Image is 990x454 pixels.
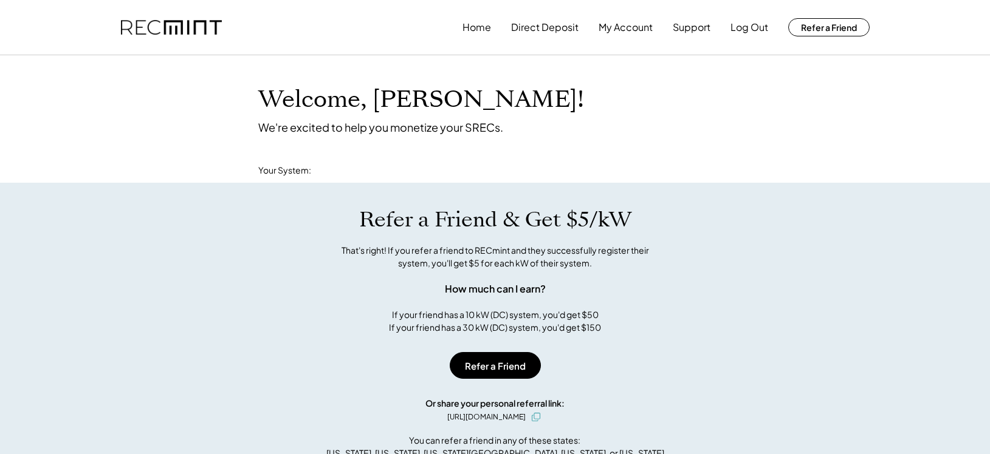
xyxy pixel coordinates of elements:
[529,410,543,424] button: click to copy
[450,352,541,379] button: Refer a Friend
[447,412,526,422] div: [URL][DOMAIN_NAME]
[121,20,222,35] img: recmint-logotype%403x.png
[511,15,579,39] button: Direct Deposit
[730,15,768,39] button: Log Out
[673,15,710,39] button: Support
[359,207,631,232] h1: Refer a Friend & Get $5/kW
[445,282,546,296] div: How much can I earn?
[258,164,311,177] div: Your System:
[328,244,662,269] div: That's right! If you refer a friend to RECmint and they successfully register their system, you'l...
[599,15,653,39] button: My Account
[389,308,601,334] div: If your friend has a 10 kW (DC) system, you'd get $50 If your friend has a 30 kW (DC) system, you...
[462,15,491,39] button: Home
[258,120,503,134] div: We're excited to help you monetize your SRECs.
[258,86,584,114] h1: Welcome, [PERSON_NAME]!
[788,18,870,36] button: Refer a Friend
[425,397,565,410] div: Or share your personal referral link:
